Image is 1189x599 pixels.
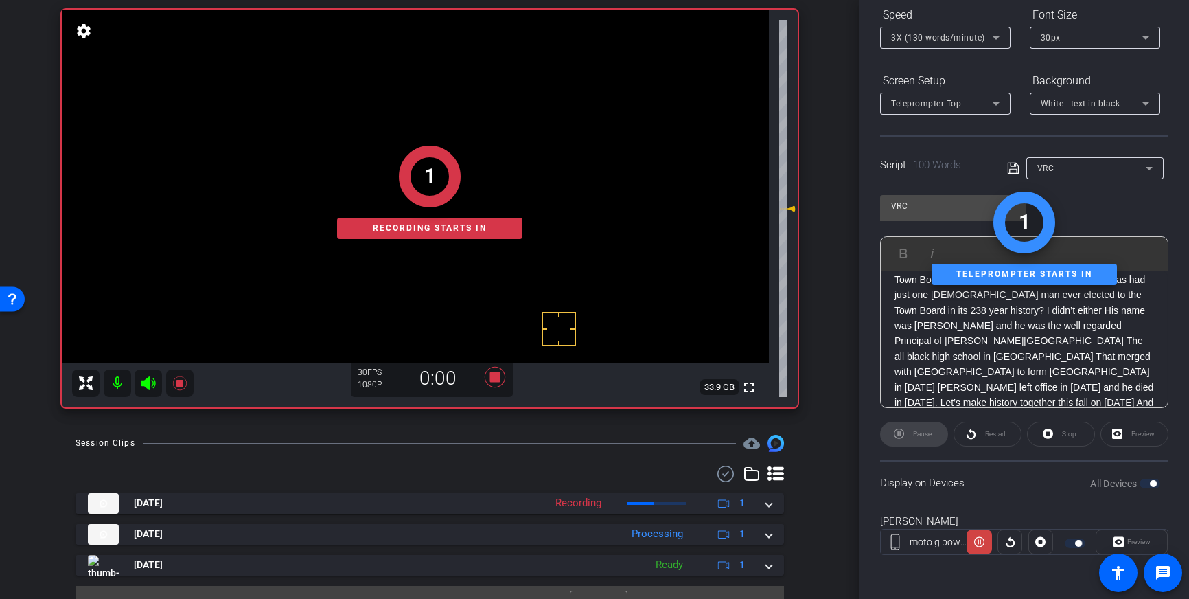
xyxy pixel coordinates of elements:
[913,159,961,171] span: 100 Words
[891,99,961,109] span: Teleprompter Top
[743,435,760,451] span: Destinations for your clips
[76,436,135,450] div: Session Clips
[932,264,1117,285] div: Teleprompter starts in
[337,218,522,239] div: Recording starts in
[743,435,760,451] mat-icon: cloud_upload
[88,555,119,576] img: thumb-nail
[739,558,745,572] span: 1
[76,524,784,545] mat-expansion-panel-header: thumb-nail[DATE]Processing1
[739,496,745,510] span: 1
[910,535,967,550] div: moto g power 5G - 2024
[767,435,784,451] img: Session clips
[1110,565,1127,581] mat-icon: accessibility
[880,514,1168,530] div: [PERSON_NAME]
[1155,565,1171,581] mat-icon: message
[1090,477,1140,490] label: All Devices
[1041,99,1120,109] span: White - text in black
[424,161,436,192] div: 1
[549,495,608,511] div: Recording
[88,493,119,514] img: thumb-nail
[880,157,988,173] div: Script
[880,3,1011,27] div: Speed
[76,493,784,514] mat-expansion-panel-header: thumb-nail[DATE]Recording1
[1041,33,1061,43] span: 30px
[880,69,1011,93] div: Screen Setup
[1030,69,1160,93] div: Background
[894,257,1154,426] p: Hi, I am [PERSON_NAME] And I am running for Pittsboro Town Board Did you know [GEOGRAPHIC_DATA] h...
[880,460,1168,505] div: Display on Devices
[891,33,985,43] span: 3X (130 words/minute)
[134,527,163,541] span: [DATE]
[1019,207,1030,238] div: 1
[649,557,690,573] div: Ready
[739,527,745,541] span: 1
[1037,163,1054,173] span: VRC
[76,555,784,576] mat-expansion-panel-header: thumb-nail[DATE]Ready1
[1030,3,1160,27] div: Font Size
[134,558,163,572] span: [DATE]
[134,496,163,510] span: [DATE]
[88,524,119,545] img: thumb-nail
[625,526,690,542] div: Processing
